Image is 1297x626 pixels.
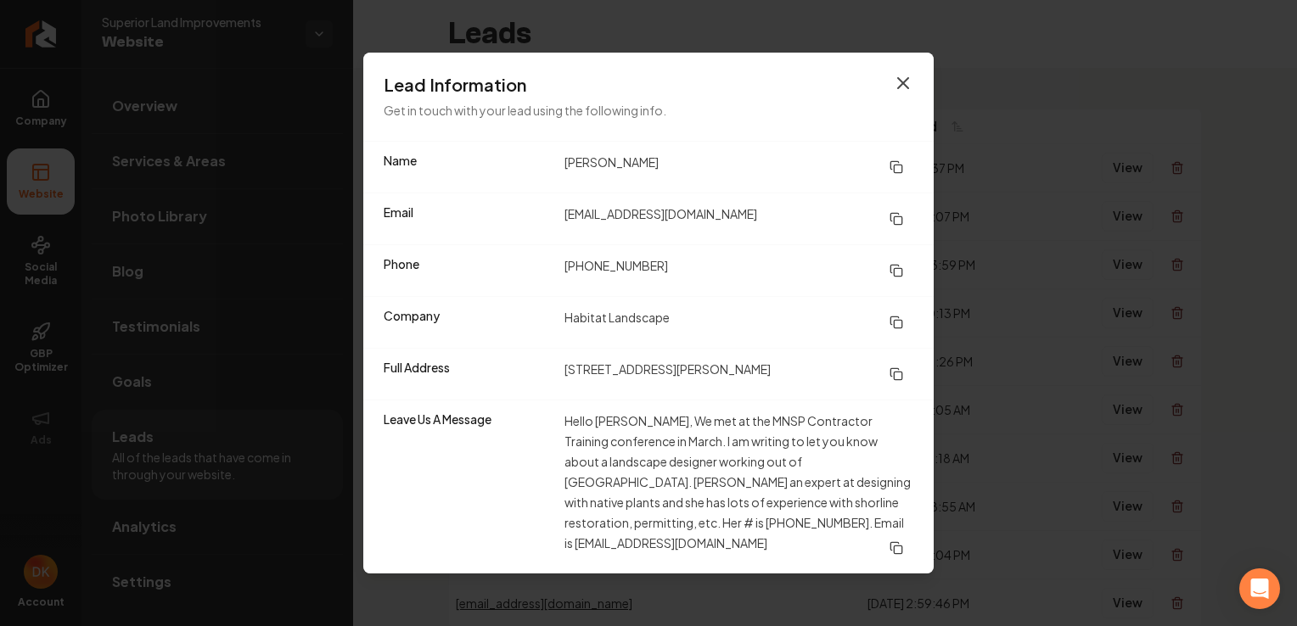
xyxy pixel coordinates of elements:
[564,307,913,338] dd: Habitat Landscape
[384,100,913,120] p: Get in touch with your lead using the following info.
[384,152,551,182] dt: Name
[564,255,913,286] dd: [PHONE_NUMBER]
[384,359,551,389] dt: Full Address
[384,204,551,234] dt: Email
[564,152,913,182] dd: [PERSON_NAME]
[564,359,913,389] dd: [STREET_ADDRESS][PERSON_NAME]
[384,307,551,338] dt: Company
[384,255,551,286] dt: Phone
[384,411,551,563] dt: Leave Us A Message
[564,411,913,563] dd: Hello [PERSON_NAME], We met at the MNSP Contractor Training conference in March. I am writing to ...
[564,204,913,234] dd: [EMAIL_ADDRESS][DOMAIN_NAME]
[384,73,913,97] h3: Lead Information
